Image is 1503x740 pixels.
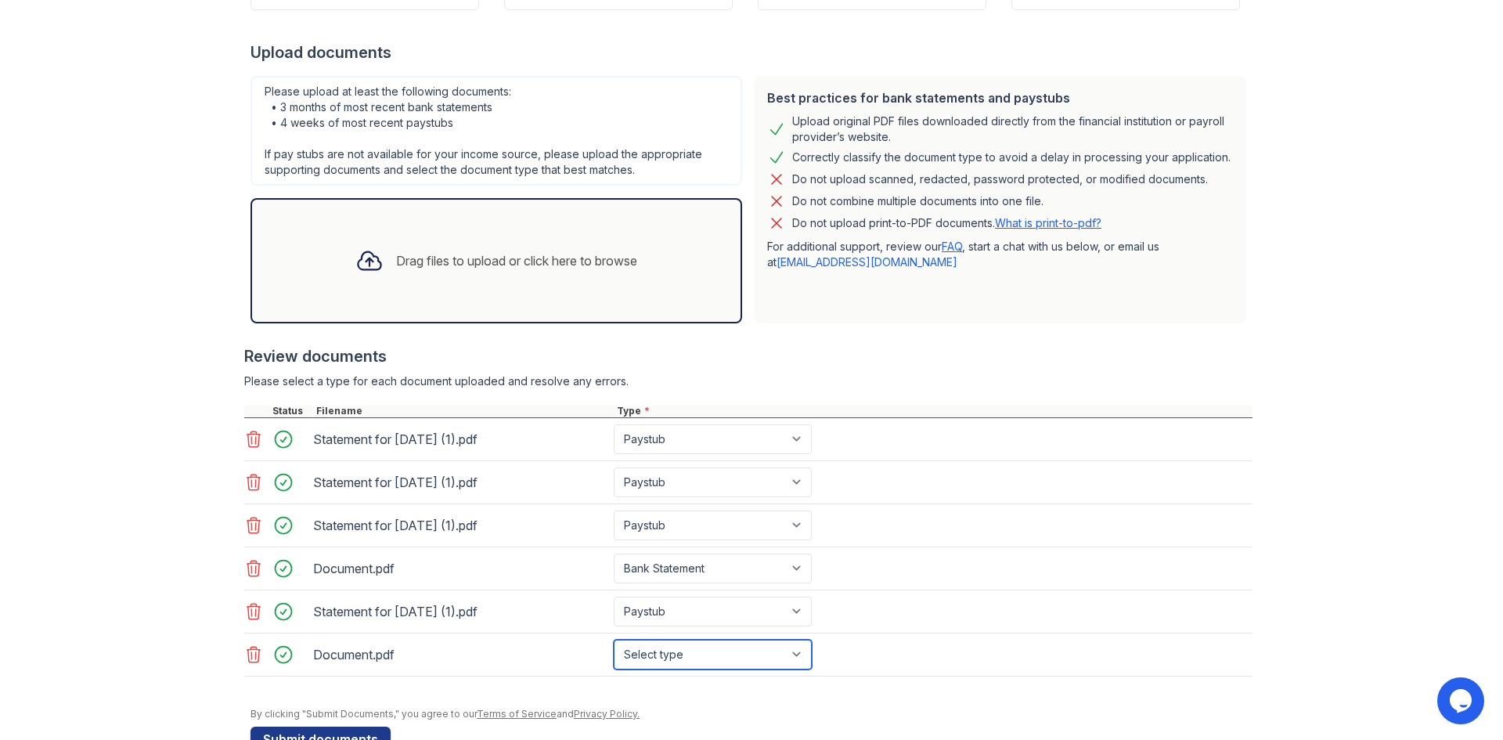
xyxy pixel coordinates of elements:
[574,708,640,720] a: Privacy Policy.
[313,642,607,667] div: Document.pdf
[792,114,1234,145] div: Upload original PDF files downloaded directly from the financial institution or payroll provider’...
[313,405,614,417] div: Filename
[614,405,1252,417] div: Type
[269,405,313,417] div: Status
[244,345,1252,367] div: Review documents
[313,599,607,624] div: Statement for [DATE] (1).pdf
[313,470,607,495] div: Statement for [DATE] (1).pdf
[250,42,1252,63] div: Upload documents
[1437,677,1487,724] iframe: chat widget
[313,427,607,452] div: Statement for [DATE] (1).pdf
[942,240,962,253] a: FAQ
[313,556,607,581] div: Document.pdf
[396,251,637,270] div: Drag files to upload or click here to browse
[792,148,1231,167] div: Correctly classify the document type to avoid a delay in processing your application.
[250,76,742,186] div: Please upload at least the following documents: • 3 months of most recent bank statements • 4 wee...
[767,88,1234,107] div: Best practices for bank statements and paystubs
[792,170,1208,189] div: Do not upload scanned, redacted, password protected, or modified documents.
[313,513,607,538] div: Statement for [DATE] (1).pdf
[767,239,1234,270] p: For additional support, review our , start a chat with us below, or email us at
[244,374,1252,389] div: Please select a type for each document uploaded and resolve any errors.
[250,708,1252,720] div: By clicking "Submit Documents," you agree to our and
[777,255,957,269] a: [EMAIL_ADDRESS][DOMAIN_NAME]
[792,215,1101,231] p: Do not upload print-to-PDF documents.
[792,192,1043,211] div: Do not combine multiple documents into one file.
[477,708,557,720] a: Terms of Service
[995,216,1101,229] a: What is print-to-pdf?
